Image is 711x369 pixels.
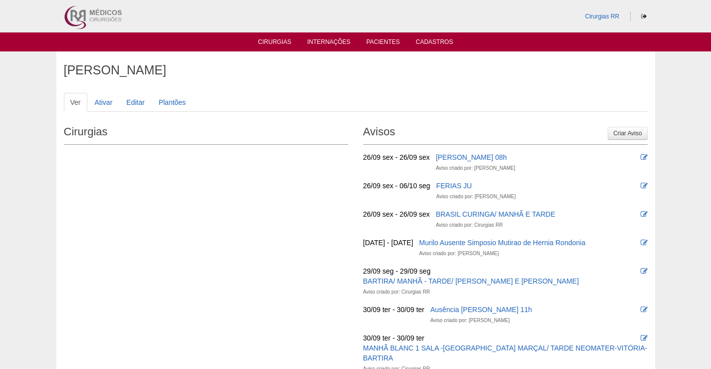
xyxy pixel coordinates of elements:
a: Cirurgias [258,38,291,48]
div: Aviso criado por: [PERSON_NAME] [430,316,509,326]
a: Pacientes [366,38,400,48]
div: 29/09 seg - 29/09 seg [363,266,431,276]
a: MANHÃ BLANC 1 SALA -[GEOGRAPHIC_DATA] MARÇAL/ TARDE NEOMATER-VITÓRIA-BARTIRA [363,344,648,362]
h2: Cirurgias [64,122,348,145]
a: Murilo Ausente Simposio Mutirao de Hernia Rondonia [419,239,585,247]
a: [PERSON_NAME] 08h [436,153,506,161]
div: 26/09 sex - 26/09 sex [363,209,430,219]
a: Plantões [152,93,192,112]
div: 26/09 sex - 26/09 sex [363,152,430,162]
i: Editar [641,154,648,161]
h1: [PERSON_NAME] [64,64,648,76]
a: Ativar [88,93,119,112]
div: 26/09 sex - 06/10 seg [363,181,431,191]
a: Ausência [PERSON_NAME] 11h [430,306,532,314]
a: Editar [120,93,151,112]
div: [DATE] - [DATE] [363,238,414,248]
div: 30/09 ter - 30/09 ter [363,305,425,315]
i: Editar [641,268,648,275]
a: Cirurgias RR [585,13,619,20]
div: Aviso criado por: [PERSON_NAME] [436,192,515,202]
div: 30/09 ter - 30/09 ter [363,333,425,343]
div: Aviso criado por: Cirurgias RR [436,220,502,230]
a: Cadastros [416,38,453,48]
div: Aviso criado por: Cirurgias RR [363,287,430,297]
i: Editar [641,182,648,189]
i: Sair [641,13,647,19]
a: Ver [64,93,87,112]
a: BRASIL CURINGA/ MANHÃ E TARDE [436,210,555,218]
a: Criar Aviso [608,127,647,140]
i: Editar [641,239,648,246]
a: FERIAS JU [436,182,472,190]
div: Aviso criado por: [PERSON_NAME] [436,163,515,173]
i: Editar [641,335,648,342]
a: Internações [307,38,351,48]
a: BARTIRA/ MANHÃ - TARDE/ [PERSON_NAME] E [PERSON_NAME] [363,277,579,285]
i: Editar [641,306,648,313]
i: Editar [641,211,648,218]
h2: Avisos [363,122,648,145]
div: Aviso criado por: [PERSON_NAME] [419,249,498,259]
